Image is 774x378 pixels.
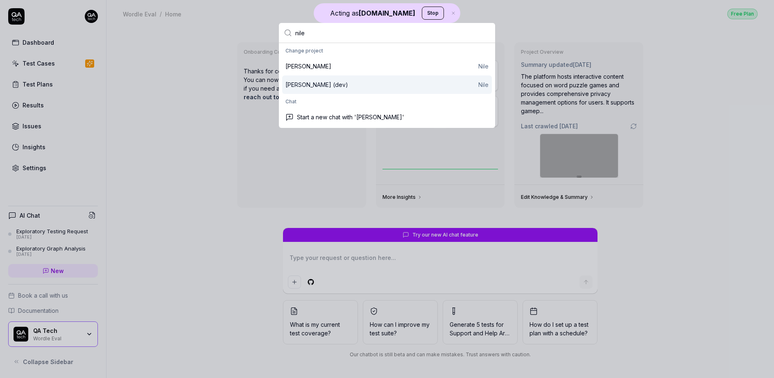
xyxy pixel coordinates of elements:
div: Nile [478,80,489,89]
div: [PERSON_NAME] [285,62,331,71]
div: Chat [282,96,492,108]
div: Nile [478,62,489,71]
div: [PERSON_NAME] (dev) [285,80,348,89]
button: Stop [422,7,444,20]
input: Type a command or search... [295,23,490,43]
div: Change project [282,45,492,57]
div: Suggestions [279,43,495,128]
div: Start a new chat with '[PERSON_NAME]' [282,108,492,126]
